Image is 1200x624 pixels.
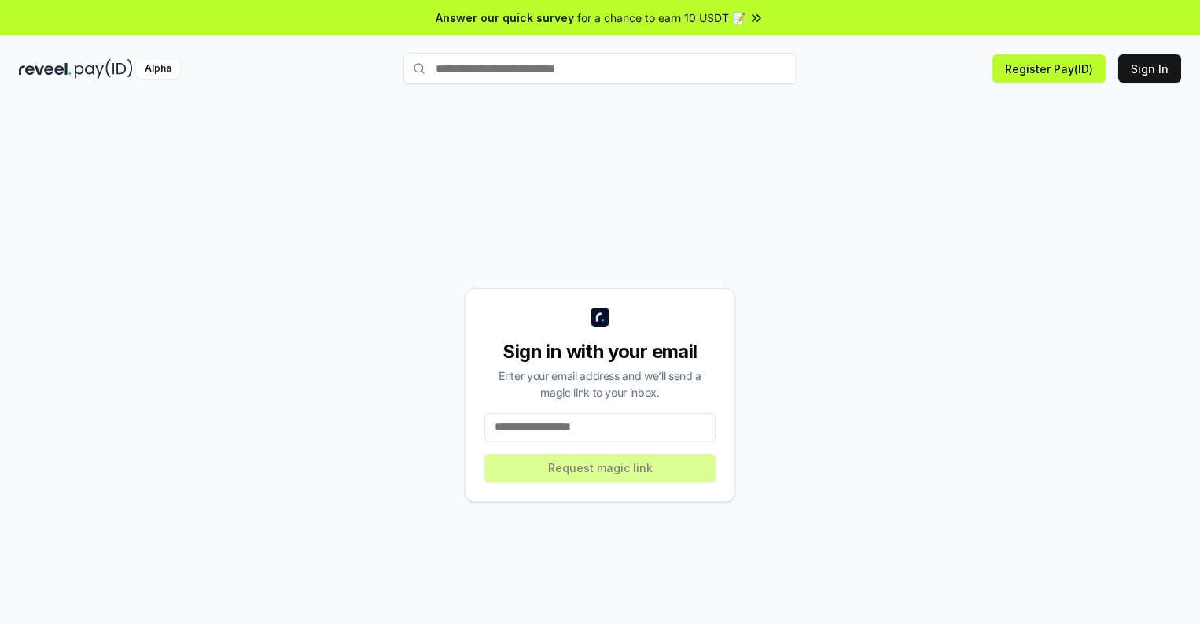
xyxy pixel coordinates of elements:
button: Register Pay(ID) [992,54,1106,83]
button: Sign In [1118,54,1181,83]
img: logo_small [591,308,609,327]
div: Sign in with your email [484,339,716,364]
img: pay_id [75,59,133,79]
span: for a chance to earn 10 USDT 📝 [577,9,745,26]
img: reveel_dark [19,59,72,79]
div: Enter your email address and we’ll send a magic link to your inbox. [484,367,716,401]
div: Alpha [136,59,180,79]
span: Answer our quick survey [436,9,574,26]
